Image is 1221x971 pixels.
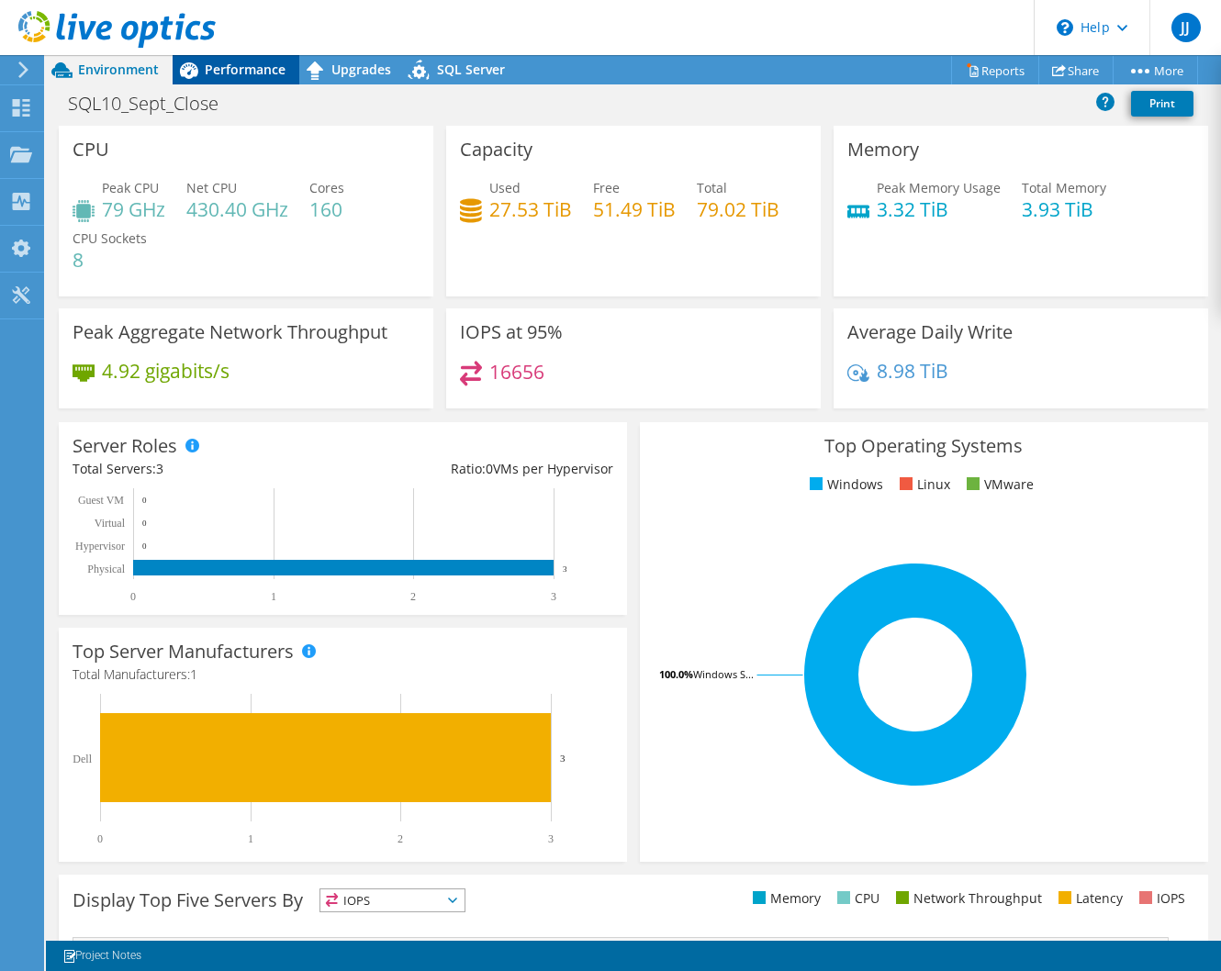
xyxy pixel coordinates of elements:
[877,179,1001,196] span: Peak Memory Usage
[891,888,1042,909] li: Network Throughput
[951,56,1039,84] a: Reports
[78,61,159,78] span: Environment
[73,664,613,685] h4: Total Manufacturers:
[87,563,125,575] text: Physical
[205,61,286,78] span: Performance
[190,665,197,683] span: 1
[248,832,253,845] text: 1
[309,199,344,219] h4: 160
[102,199,165,219] h4: 79 GHz
[73,642,294,662] h3: Top Server Manufacturers
[489,199,572,219] h4: 27.53 TiB
[697,199,779,219] h4: 79.02 TiB
[1057,19,1073,36] svg: \n
[142,541,147,551] text: 0
[73,753,92,765] text: Dell
[460,322,563,342] h3: IOPS at 95%
[1131,91,1193,117] a: Print
[60,94,247,114] h1: SQL10_Sept_Close
[697,179,727,196] span: Total
[410,590,416,603] text: 2
[1022,179,1106,196] span: Total Memory
[748,888,821,909] li: Memory
[73,322,387,342] h3: Peak Aggregate Network Throughput
[142,519,147,528] text: 0
[962,474,1034,495] li: VMware
[73,459,342,479] div: Total Servers:
[102,361,230,381] h4: 4.92 gigabits/s
[398,832,403,845] text: 2
[489,179,521,196] span: Used
[693,667,754,681] tspan: Windows S...
[1038,56,1114,84] a: Share
[847,322,1013,342] h3: Average Daily Write
[548,832,554,845] text: 3
[331,61,391,78] span: Upgrades
[847,140,919,160] h3: Memory
[563,564,567,574] text: 3
[102,179,159,196] span: Peak CPU
[73,436,177,456] h3: Server Roles
[1171,13,1201,42] span: JJ
[156,460,163,477] span: 3
[309,179,344,196] span: Cores
[593,179,620,196] span: Free
[73,229,147,247] span: CPU Sockets
[1135,888,1185,909] li: IOPS
[78,494,124,507] text: Guest VM
[437,61,505,78] span: SQL Server
[489,362,544,382] h4: 16656
[747,939,766,950] text: 73%
[75,540,125,552] text: Hypervisor
[1054,888,1123,909] li: Latency
[877,199,1001,219] h4: 3.32 TiB
[551,590,556,603] text: 3
[271,590,276,603] text: 1
[73,250,147,270] h4: 8
[560,753,566,764] text: 3
[50,944,154,967] a: Project Notes
[654,436,1194,456] h3: Top Operating Systems
[342,459,612,479] div: Ratio: VMs per Hypervisor
[142,496,147,505] text: 0
[320,889,465,911] span: IOPS
[130,590,136,603] text: 0
[1022,199,1106,219] h4: 3.93 TiB
[186,179,237,196] span: Net CPU
[833,888,879,909] li: CPU
[1113,56,1198,84] a: More
[593,199,676,219] h4: 51.49 TiB
[486,460,493,477] span: 0
[95,517,126,530] text: Virtual
[805,474,883,495] li: Windows
[877,361,948,381] h4: 8.98 TiB
[186,199,288,219] h4: 430.40 GHz
[97,832,103,845] text: 0
[73,140,109,160] h3: CPU
[659,667,693,681] tspan: 100.0%
[895,474,950,495] li: Linux
[460,140,532,160] h3: Capacity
